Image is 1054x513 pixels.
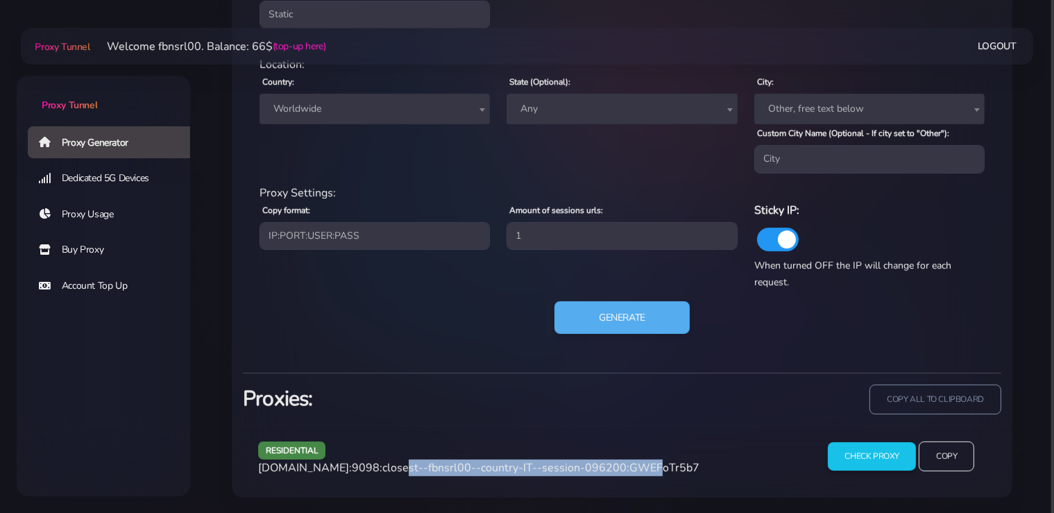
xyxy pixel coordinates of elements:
[757,76,774,88] label: City:
[90,38,326,55] li: Welcome fbnsrl00. Balance: 66$
[268,99,482,119] span: Worldwide
[28,234,201,266] a: Buy Proxy
[35,40,90,53] span: Proxy Tunnel
[28,199,201,230] a: Proxy Usage
[754,259,951,289] span: When turned OFF the IP will change for each request.
[754,201,985,219] h6: Sticky IP:
[509,76,570,88] label: State (Optional):
[243,385,614,413] h3: Proxies:
[251,185,993,201] div: Proxy Settings:
[260,94,490,124] span: Worldwide
[28,162,201,194] a: Dedicated 5G Devices
[919,441,974,471] input: Copy
[987,446,1037,496] iframe: Webchat Widget
[754,94,985,124] span: Other, free text below
[515,99,729,119] span: Any
[258,460,699,476] span: [DOMAIN_NAME]:9098:closest--fbnsrl00--country-IT--session-096200:GWEFoTr5b7
[32,35,90,58] a: Proxy Tunnel
[262,204,310,217] label: Copy format:
[42,99,97,112] span: Proxy Tunnel
[828,442,916,471] input: Check Proxy
[507,94,737,124] span: Any
[251,56,993,73] div: Location:
[509,204,603,217] label: Amount of sessions urls:
[258,441,326,459] span: residential
[757,127,949,140] label: Custom City Name (Optional - If city set to "Other"):
[17,76,190,112] a: Proxy Tunnel
[754,145,985,173] input: City
[554,301,690,335] button: Generate
[262,76,294,88] label: Country:
[28,126,201,158] a: Proxy Generator
[28,270,201,302] a: Account Top Up
[763,99,976,119] span: Other, free text below
[978,33,1017,59] a: Logout
[273,39,326,53] a: (top-up here)
[869,385,1001,414] input: copy all to clipboard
